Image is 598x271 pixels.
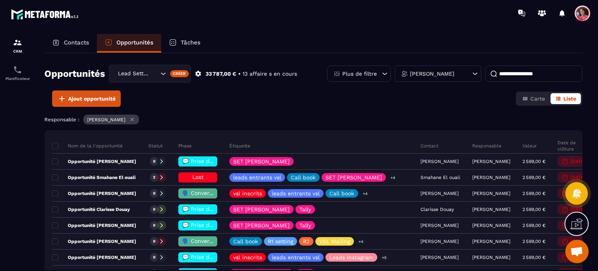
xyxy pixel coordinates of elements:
p: [PERSON_NAME] [472,223,510,228]
p: Statut [148,143,163,149]
a: Opportunités [97,34,161,53]
span: 💬 Prise de contact effectué [182,206,260,212]
a: schedulerschedulerPlanificateur [2,59,33,87]
p: Contacts [64,39,89,46]
p: [PERSON_NAME] [410,71,454,76]
p: Nom de la l'opportunité [52,143,123,149]
p: 2 [153,175,155,180]
p: Planificateur [2,76,33,81]
p: [PERSON_NAME] [472,239,510,244]
div: Search for option [109,65,191,83]
p: SET [PERSON_NAME] [325,175,382,180]
p: • [238,70,241,78]
p: Phase [178,143,192,149]
p: 0 [153,239,155,244]
p: Tâches [181,39,201,46]
p: 2 599,00 € [522,207,545,212]
p: 0 [153,159,155,164]
p: Opportunité [PERSON_NAME] [52,222,136,228]
p: 2 599,00 € [522,159,545,164]
p: +4 [356,237,366,246]
div: Ouvrir le chat [565,240,589,263]
p: vsl inscrits [233,191,262,196]
p: [DATE] [570,159,586,164]
p: 2 599,00 € [522,191,545,196]
p: Responsable : [44,117,79,122]
button: Liste [551,93,581,104]
p: +5 [379,253,389,262]
p: [DATE] [570,239,586,244]
p: Tally [299,207,311,212]
p: 2 599,00 € [522,239,545,244]
p: Call book [291,175,316,180]
span: Lead Setting [116,69,151,78]
p: SET [PERSON_NAME] [233,223,290,228]
p: CRM [2,49,33,53]
p: 2 599,00 € [522,255,545,260]
p: 2 599,00 € [522,223,545,228]
span: 💬 Prise de contact effectué [182,254,260,260]
p: R1 setting [268,239,293,244]
p: [PERSON_NAME] [472,191,510,196]
p: Opportunité [PERSON_NAME] [52,238,136,244]
p: 0 [153,223,155,228]
p: Call book [233,239,258,244]
img: logo [11,7,81,21]
p: Opportunité [PERSON_NAME] [52,190,136,197]
h2: Opportunités [44,66,105,81]
button: Carte [517,93,550,104]
p: 2 599,00 € [522,175,545,180]
p: Leads Instagram [329,255,373,260]
span: Carte [530,96,545,102]
p: Tally [299,223,311,228]
p: Étiquette [229,143,250,149]
p: [PERSON_NAME] [472,159,510,164]
p: SET [PERSON_NAME] [233,207,290,212]
span: 💬 Prise de contact effectué [182,222,260,228]
p: 0 [153,255,155,260]
p: [PERSON_NAME] [472,207,510,212]
p: Contact [420,143,438,149]
p: Opportunité [PERSON_NAME] [52,158,136,165]
input: Search for option [151,69,158,78]
p: [PERSON_NAME] [472,255,510,260]
p: [PERSON_NAME] [472,175,510,180]
p: Opportunités [116,39,153,46]
p: +4 [388,174,398,182]
span: 🗣️ Conversation en cours [182,190,251,196]
span: 🗣️ Conversation en cours [182,238,251,244]
div: Créer [170,70,189,77]
p: leads entrants vsl [272,191,320,196]
p: 0 [153,191,155,196]
p: vsl inscrits [233,255,262,260]
span: Lost [192,174,204,180]
p: Responsable [472,143,501,149]
p: 13 affaire s en cours [243,70,297,78]
span: Ajout opportunité [68,95,116,103]
p: Plus de filtre [342,71,377,76]
p: Opportunité Smahane El ouali [52,174,135,181]
p: [PERSON_NAME] [87,117,125,122]
p: [DATE] [570,175,586,180]
p: Date de clôture [558,140,589,152]
p: VSL Mailing [319,239,350,244]
a: formationformationCRM [2,32,33,59]
a: Tâches [161,34,208,53]
p: leads entrants vsl [233,175,281,180]
p: Valeur [522,143,537,149]
img: scheduler [13,65,22,74]
span: 💬 Prise de contact effectué [182,158,260,164]
button: Ajout opportunité [52,90,121,107]
span: Liste [563,96,576,102]
p: Opportunité Clarisse Douay [52,206,130,213]
p: leads entrants vsl [272,255,320,260]
a: Contacts [44,34,97,53]
p: +4 [360,190,370,198]
p: SET [PERSON_NAME] [233,159,290,164]
p: 33 787,00 € [206,70,236,78]
p: Call book [329,191,354,196]
p: Opportunité [PERSON_NAME] [52,254,136,260]
img: formation [13,38,22,47]
p: R2 [303,239,310,244]
p: 0 [153,207,155,212]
